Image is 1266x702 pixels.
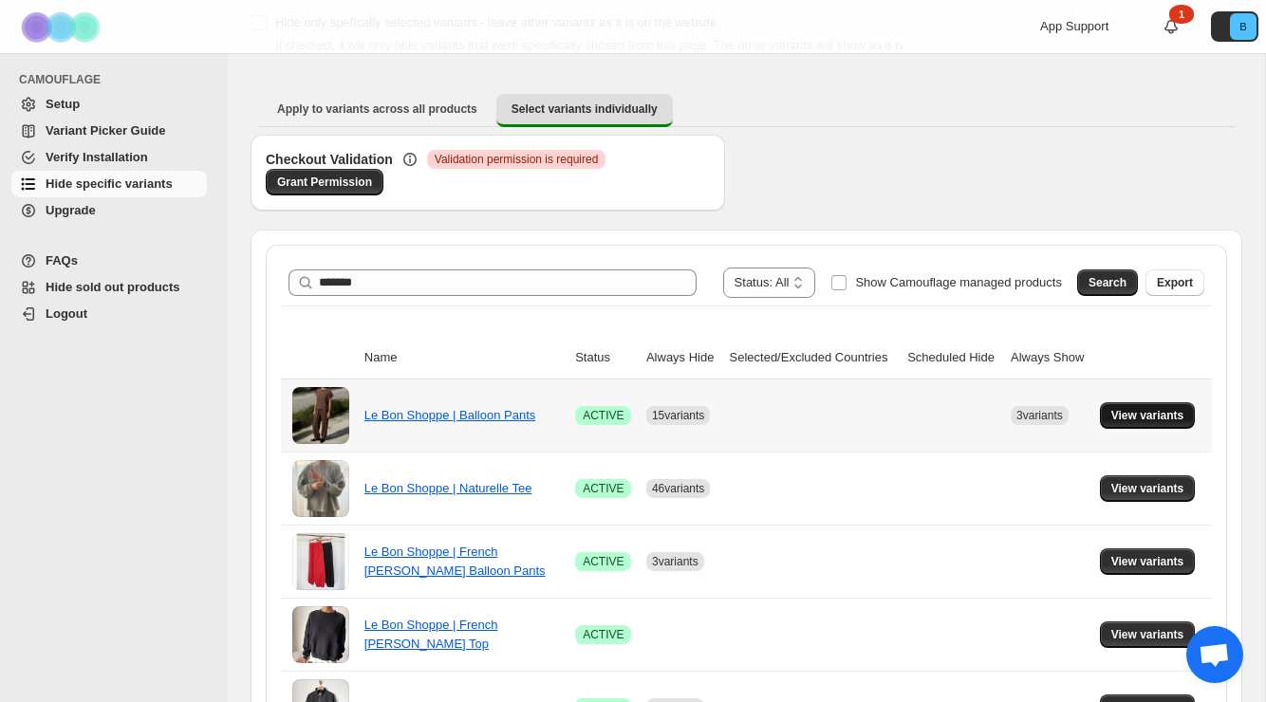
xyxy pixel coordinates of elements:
[364,545,546,578] a: Le Bon Shoppe | French [PERSON_NAME] Balloon Pants
[11,118,207,144] a: Variant Picker Guide
[1100,621,1196,648] button: View variants
[11,248,207,274] a: FAQs
[262,94,493,124] button: Apply to variants across all products
[1186,626,1243,683] div: Open chat
[435,152,599,167] span: Validation permission is required
[292,460,349,517] img: Le Bon Shoppe | Naturelle Tee
[1100,402,1196,429] button: View variants
[902,337,1005,379] th: Scheduled Hide
[266,169,383,195] a: Grant Permission
[292,533,349,590] img: Le Bon Shoppe | French Terry Balloon Pants
[652,482,704,495] span: 46 variants
[1169,5,1194,24] div: 1
[292,606,349,663] img: Le Bon Shoppe | French Terry Poche Top
[1111,481,1184,496] span: View variants
[277,175,372,190] span: Grant Permission
[1040,19,1108,33] span: App Support
[46,280,180,294] span: Hide sold out products
[277,102,477,117] span: Apply to variants across all products
[583,481,624,496] span: ACTIVE
[1111,554,1184,569] span: View variants
[359,337,569,379] th: Name
[46,203,96,217] span: Upgrade
[641,337,724,379] th: Always Hide
[569,337,641,379] th: Status
[1005,337,1094,379] th: Always Show
[1162,17,1181,36] a: 1
[855,275,1062,289] span: Show Camouflage managed products
[1239,21,1246,32] text: B
[1111,627,1184,642] span: View variants
[46,123,165,138] span: Variant Picker Guide
[46,176,173,191] span: Hide specific variants
[19,72,214,87] span: CAMOUFLAGE
[652,555,698,568] span: 3 variants
[652,409,704,422] span: 15 variants
[266,150,393,169] h3: Checkout Validation
[15,1,110,53] img: Camouflage
[11,91,207,118] a: Setup
[1016,409,1063,422] span: 3 variants
[1157,275,1193,290] span: Export
[11,197,207,224] a: Upgrade
[11,144,207,171] a: Verify Installation
[364,408,535,422] a: Le Bon Shoppe | Balloon Pants
[364,618,498,651] a: Le Bon Shoppe | French [PERSON_NAME] Top
[46,306,87,321] span: Logout
[512,102,658,117] span: Select variants individually
[496,94,673,127] button: Select variants individually
[1111,408,1184,423] span: View variants
[46,253,78,268] span: FAQs
[583,627,624,642] span: ACTIVE
[292,387,349,444] img: Le Bon Shoppe | Balloon Pants
[1100,548,1196,575] button: View variants
[11,274,207,301] a: Hide sold out products
[1100,475,1196,502] button: View variants
[46,150,148,164] span: Verify Installation
[11,301,207,327] a: Logout
[364,481,532,495] a: Le Bon Shoppe | Naturelle Tee
[583,408,624,423] span: ACTIVE
[1089,275,1126,290] span: Search
[1145,269,1204,296] button: Export
[583,554,624,569] span: ACTIVE
[724,337,903,379] th: Selected/Excluded Countries
[46,97,80,111] span: Setup
[11,171,207,197] a: Hide specific variants
[1230,13,1257,40] span: Avatar with initials B
[1211,11,1258,42] button: Avatar with initials B
[1077,269,1138,296] button: Search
